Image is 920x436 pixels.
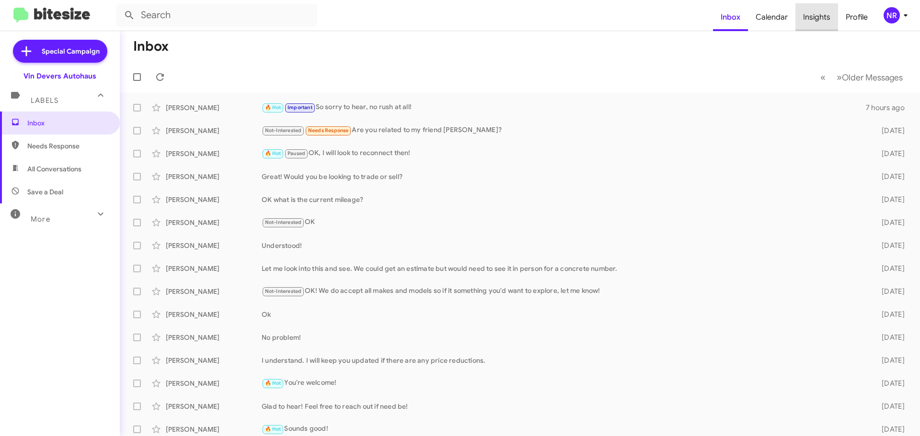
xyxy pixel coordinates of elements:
[166,241,262,250] div: [PERSON_NAME]
[31,215,50,224] span: More
[866,149,912,158] div: [DATE]
[133,39,169,54] h1: Inbox
[884,7,900,23] div: NR
[262,195,866,204] div: OK what is the current mileage?
[866,103,912,112] div: 7 hours ago
[42,46,100,56] span: Special Campaign
[795,3,838,31] a: Insights
[166,103,262,112] div: [PERSON_NAME]
[262,217,866,228] div: OK
[866,241,912,250] div: [DATE]
[166,402,262,411] div: [PERSON_NAME]
[262,148,866,159] div: OK, I will look to reconnect then!
[866,172,912,181] div: [DATE]
[13,40,107,63] a: Special Campaign
[262,402,866,411] div: Glad to hear! Feel free to reach out if need be!
[166,218,262,227] div: [PERSON_NAME]
[820,71,826,83] span: «
[166,149,262,158] div: [PERSON_NAME]
[265,426,281,432] span: 🔥 Hot
[166,195,262,204] div: [PERSON_NAME]
[166,425,262,434] div: [PERSON_NAME]
[866,310,912,319] div: [DATE]
[265,104,281,111] span: 🔥 Hot
[265,380,281,386] span: 🔥 Hot
[866,195,912,204] div: [DATE]
[842,72,903,83] span: Older Messages
[31,96,58,105] span: Labels
[748,3,795,31] a: Calendar
[166,287,262,296] div: [PERSON_NAME]
[262,333,866,342] div: No problem!
[866,379,912,388] div: [DATE]
[262,378,866,389] div: You're welcome!
[287,150,305,157] span: Paused
[166,333,262,342] div: [PERSON_NAME]
[265,150,281,157] span: 🔥 Hot
[308,127,349,134] span: Needs Response
[166,126,262,135] div: [PERSON_NAME]
[838,3,875,31] a: Profile
[262,310,866,319] div: Ok
[866,425,912,434] div: [DATE]
[866,287,912,296] div: [DATE]
[265,219,302,225] span: Not-Interested
[262,286,866,297] div: OK! We do accept all makes and models so if it something you'd want to explore, let me know!
[866,402,912,411] div: [DATE]
[166,379,262,388] div: [PERSON_NAME]
[262,424,866,435] div: Sounds good!
[27,164,81,174] span: All Conversations
[875,7,909,23] button: NR
[262,241,866,250] div: Understood!
[866,356,912,365] div: [DATE]
[713,3,748,31] a: Inbox
[166,172,262,181] div: [PERSON_NAME]
[27,187,63,197] span: Save a Deal
[262,264,866,273] div: Let me look into this and see. We could get an estimate but would need to see it in person for a ...
[866,264,912,273] div: [DATE]
[866,126,912,135] div: [DATE]
[166,310,262,319] div: [PERSON_NAME]
[831,67,908,87] button: Next
[27,141,109,151] span: Needs Response
[262,102,866,113] div: So sorry to hear, no rush at all!
[866,333,912,342] div: [DATE]
[166,264,262,273] div: [PERSON_NAME]
[262,125,866,136] div: Are you related to my friend [PERSON_NAME]?
[265,288,302,294] span: Not-Interested
[23,71,96,81] div: Vin Devers Autohaus
[262,172,866,181] div: Great! Would you be looking to trade or sell?
[287,104,312,111] span: Important
[815,67,908,87] nav: Page navigation example
[116,4,317,27] input: Search
[262,356,866,365] div: I understand. I will keep you updated if there are any price reductions.
[265,127,302,134] span: Not-Interested
[837,71,842,83] span: »
[166,356,262,365] div: [PERSON_NAME]
[815,67,831,87] button: Previous
[27,118,109,128] span: Inbox
[866,218,912,227] div: [DATE]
